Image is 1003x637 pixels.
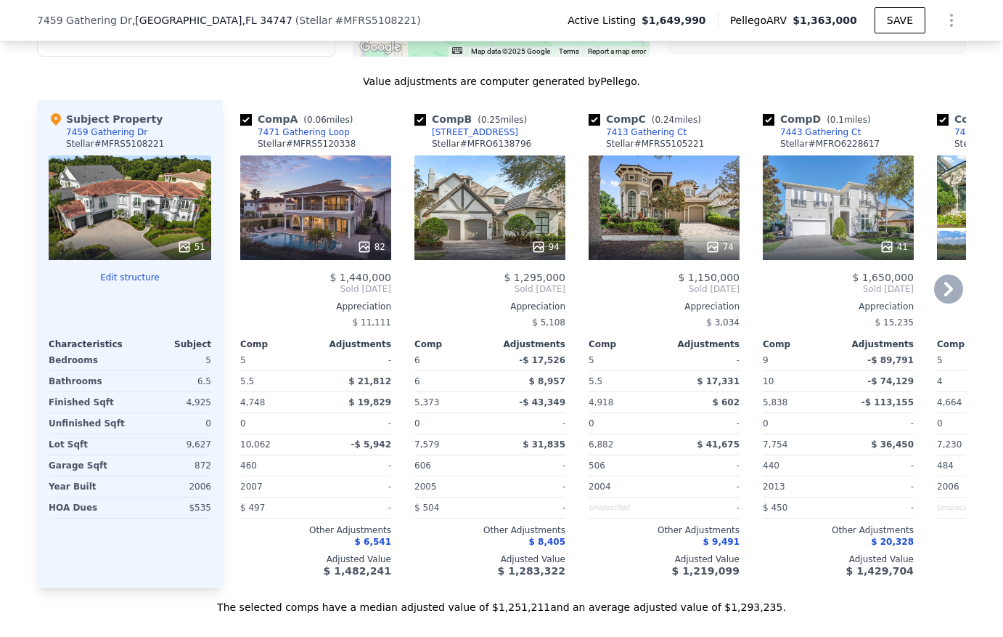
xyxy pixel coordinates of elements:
div: The selected comps have a median adjusted value of $1,251,211 and an average adjusted value of $1... [37,588,966,614]
span: ( miles) [298,115,359,125]
div: Subject [130,338,211,350]
button: Show Options [937,6,966,35]
span: Sold [DATE] [589,283,740,295]
div: Stellar # MFRO6228617 [780,138,880,150]
div: Other Adjustments [240,524,391,536]
span: 460 [240,460,257,471]
div: Comp [414,338,490,350]
a: Terms (opens in new tab) [559,47,579,55]
span: $ 19,829 [348,397,391,407]
div: - [667,476,740,497]
span: Sold [DATE] [763,283,914,295]
div: Subject Property [49,112,163,126]
div: Comp B [414,112,533,126]
span: $ 1,150,000 [678,272,740,283]
div: $535 [133,498,211,518]
div: 94 [531,240,560,254]
span: 4,664 [937,397,962,407]
div: 74 [705,240,734,254]
span: ( miles) [472,115,533,125]
div: Unspecified [589,498,661,518]
span: $ 21,812 [348,376,391,386]
div: - [319,476,391,497]
div: Comp C [589,112,707,126]
div: Other Adjustments [414,524,565,536]
span: 0.1 [830,115,844,125]
div: Adjusted Value [589,553,740,565]
span: 5 [589,355,594,365]
div: - [493,476,565,497]
span: $ 5,108 [532,317,565,328]
div: Adjusted Value [414,553,565,565]
div: Adjustments [490,338,565,350]
div: Comp [240,338,316,350]
div: Comp [589,338,664,350]
div: Appreciation [240,301,391,312]
div: Value adjustments are computer generated by Pellego . [37,74,966,89]
span: $ 1,295,000 [504,272,565,283]
div: - [841,476,914,497]
div: Stellar # MFRS5105221 [606,138,704,150]
span: $ 9,491 [703,537,740,547]
span: 0 [240,418,246,429]
div: 5.5 [589,371,661,391]
span: $ 504 [414,503,439,513]
div: 7471 Gathering Loop [258,126,350,138]
div: Adjustments [316,338,391,350]
div: - [667,498,740,518]
div: Adjusted Value [240,553,391,565]
span: 0 [414,418,420,429]
span: $ 1,283,322 [498,565,565,577]
span: 440 [763,460,779,471]
div: - [841,455,914,476]
span: $ 497 [240,503,265,513]
div: - [493,455,565,476]
span: 4,748 [240,397,265,407]
span: 506 [589,460,605,471]
div: 2005 [414,476,487,497]
div: 5.5 [240,371,313,391]
span: 0 [589,418,594,429]
span: 9 [763,355,769,365]
div: 872 [133,455,211,476]
span: $ 17,331 [697,376,740,386]
span: -$ 43,349 [519,397,565,407]
span: $ 602 [712,397,740,407]
span: 7459 Gathering Dr [37,13,132,28]
div: - [667,455,740,476]
div: [STREET_ADDRESS] [432,126,518,138]
span: , FL 34747 [242,15,292,26]
span: 0 [763,418,769,429]
div: Lot Sqft [49,434,127,455]
span: $ 1,440,000 [329,272,391,283]
div: - [493,498,565,518]
span: , [GEOGRAPHIC_DATA] [132,13,292,28]
div: Comp A [240,112,359,126]
span: Stellar [299,15,332,26]
a: 7413 Gathering Ct [589,126,687,138]
div: 7443 Gathering Ct [780,126,861,138]
div: 0 [133,413,211,434]
div: Garage Sqft [49,455,127,476]
span: 484 [937,460,954,471]
span: # MFRS5108221 [335,15,417,26]
div: 9,627 [133,434,211,455]
span: Sold [DATE] [414,283,565,295]
span: $1,649,990 [642,13,706,28]
span: 0.24 [655,115,674,125]
div: 10 [763,371,835,391]
button: Keyboard shortcuts [452,47,462,54]
div: Bathrooms [49,371,127,391]
div: 5 [133,350,211,370]
div: 2007 [240,476,313,497]
div: Adjustments [838,338,914,350]
div: - [493,413,565,434]
div: 6 [414,371,487,391]
span: 5 [240,355,246,365]
div: Unfinished Sqft [49,413,127,434]
div: Appreciation [414,301,565,312]
div: - [319,350,391,370]
span: ( miles) [646,115,707,125]
span: ( miles) [821,115,876,125]
div: Year Built [49,476,127,497]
